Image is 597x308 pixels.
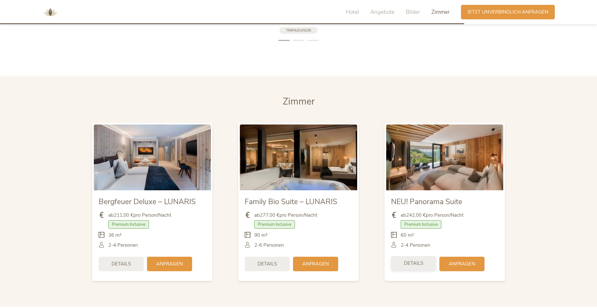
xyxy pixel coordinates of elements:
[41,3,60,22] img: AMONTI & LUNARIS Wellnessresort
[346,8,359,16] span: Hotel
[406,212,426,218] b: 242,00 €
[391,197,462,207] span: NEU! Panorama Suite
[94,124,211,190] img: Bergfeuer Deluxe – LUNARIS
[254,242,284,249] span: 2-6 Personen
[404,260,423,267] span: Details
[302,261,329,267] span: Anfragen
[41,10,60,14] a: AMONTI & LUNARIS Wellnessresort
[260,212,279,218] b: 277,00 €
[279,27,318,34] a: Tripadvisor
[467,9,548,15] span: Jetzt unverbindlich anfragen
[156,261,183,267] span: Anfragen
[401,232,414,239] span: 60 m²
[254,220,295,229] span: Premium Inclusive
[258,261,277,267] span: Details
[401,220,441,229] span: Premium Inclusive
[254,212,317,219] span: ab pro Person/Nacht
[112,261,131,267] span: Details
[99,197,196,207] span: Bergfeuer Deluxe – LUNARIS
[240,124,357,190] img: Family Bio Suite – LUNARIS
[283,95,315,108] span: Zimmer
[401,242,430,249] span: 2-4 Personen
[449,261,475,267] span: Anfragen
[386,124,503,190] img: NEU! Panorama Suite
[245,197,337,207] span: Family Bio Suite – LUNARIS
[406,8,420,16] span: Bilder
[370,8,395,16] span: Angebote
[108,232,122,239] span: 36 m²
[108,242,138,249] span: 2-4 Personen
[254,232,268,239] span: 90 m²
[114,212,133,218] b: 211,00 €
[286,28,311,33] span: Tripadvisor
[108,220,149,229] span: Premium Inclusive
[108,212,171,219] span: ab pro Person/Nacht
[401,212,464,219] span: ab pro Person/Nacht
[431,8,450,16] span: Zimmer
